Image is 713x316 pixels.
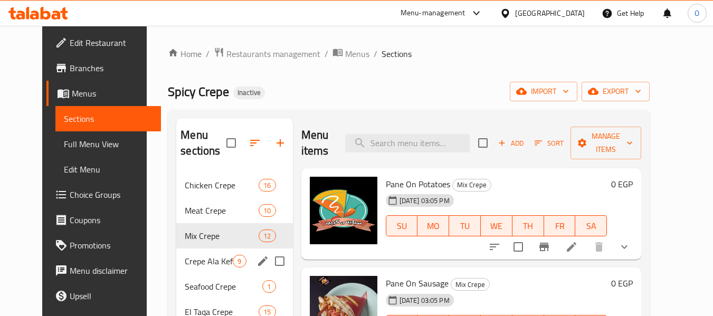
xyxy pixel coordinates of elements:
button: Sort [532,135,566,151]
span: Upsell [70,290,153,302]
nav: breadcrumb [168,47,650,61]
img: Pane On Potatoes [310,177,377,244]
span: Menus [345,47,369,60]
div: items [259,229,275,242]
span: Restaurants management [226,47,320,60]
span: Edit Menu [64,163,153,176]
button: TH [512,215,544,236]
span: import [518,85,569,98]
span: Promotions [70,239,153,252]
a: Menus [332,47,369,61]
button: sort-choices [482,234,507,260]
span: Mix Crepe [451,279,489,291]
span: 1 [263,282,275,292]
span: [DATE] 03:05 PM [395,295,454,305]
span: Edit Restaurant [70,36,153,49]
span: Seafood Crepe [185,280,262,293]
h2: Menu items [301,127,333,159]
button: MO [417,215,449,236]
div: Mix Crepe [452,179,491,191]
div: items [259,179,275,191]
a: Home [168,47,202,60]
span: Pane On Sausage [386,275,449,291]
a: Edit menu item [565,241,578,253]
span: Add item [494,135,528,151]
span: Branches [70,62,153,74]
span: Add [497,137,525,149]
button: WE [481,215,512,236]
button: SU [386,215,418,236]
button: SA [575,215,607,236]
div: items [233,255,246,267]
span: Select all sections [220,132,242,154]
span: Spicy Crepe [168,80,229,103]
span: Sections [382,47,412,60]
a: Menus [46,81,161,106]
span: TU [453,218,477,234]
span: Inactive [233,88,265,97]
button: FR [544,215,576,236]
a: Edit Restaurant [46,30,161,55]
div: Inactive [233,87,265,99]
button: import [510,82,577,101]
div: Chicken Crepe16 [176,173,292,198]
span: O [695,7,699,19]
span: Mix Crepe [185,229,259,242]
div: Mix Crepe [451,278,490,291]
li: / [325,47,328,60]
span: Coupons [70,214,153,226]
span: 9 [233,256,245,266]
li: / [206,47,210,60]
span: Menu disclaimer [70,264,153,277]
span: Chicken Crepe [185,179,259,191]
h6: 0 EGP [611,276,633,291]
button: Add [494,135,528,151]
span: FR [548,218,572,234]
span: Select to update [507,236,529,258]
span: Sections [64,112,153,125]
button: export [582,82,650,101]
button: Branch-specific-item [531,234,557,260]
span: MO [422,218,445,234]
h6: 0 EGP [611,177,633,191]
a: Upsell [46,283,161,309]
div: Mix Crepe12 [176,223,292,248]
h2: Menu sections [180,127,226,159]
div: Crepe Ala Kefak9edit [176,248,292,274]
button: edit [255,253,271,269]
span: 16 [259,180,275,190]
li: / [374,47,377,60]
div: items [262,280,275,293]
span: TH [517,218,540,234]
div: [GEOGRAPHIC_DATA] [515,7,585,19]
span: Crepe Ala Kefak [185,255,233,267]
div: Meat Crepe10 [176,198,292,223]
a: Coupons [46,207,161,233]
a: Sections [55,106,161,131]
span: Choice Groups [70,188,153,201]
span: Manage items [579,130,633,156]
span: Pane On Potatoes [386,176,450,192]
a: Choice Groups [46,182,161,207]
div: Menu-management [401,7,465,20]
button: TU [449,215,481,236]
button: Manage items [571,127,641,159]
span: 10 [259,206,275,216]
a: Branches [46,55,161,81]
span: export [590,85,641,98]
span: Select section [472,132,494,154]
span: Sort sections [242,130,268,156]
span: SU [391,218,414,234]
span: Sort items [528,135,571,151]
span: Sort [535,137,564,149]
span: Mix Crepe [453,179,491,191]
span: Meat Crepe [185,204,259,217]
div: items [259,204,275,217]
span: Menus [72,87,153,100]
span: 12 [259,231,275,241]
a: Promotions [46,233,161,258]
a: Menu disclaimer [46,258,161,283]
